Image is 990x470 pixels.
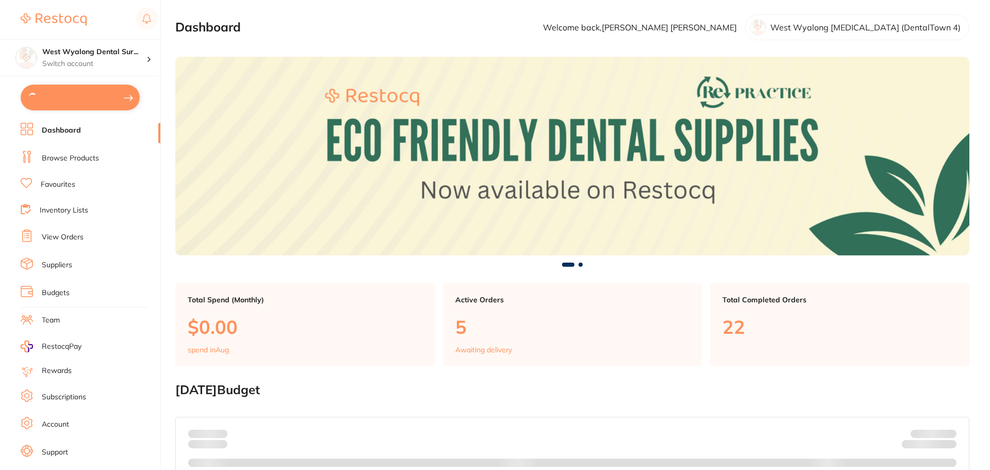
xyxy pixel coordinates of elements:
a: Total Completed Orders22 [710,283,969,367]
h2: Dashboard [175,20,241,35]
img: Restocq Logo [21,13,87,26]
a: RestocqPay [21,341,81,352]
a: Favourites [41,180,75,190]
p: Welcome back, [PERSON_NAME] [PERSON_NAME] [543,23,737,32]
p: Total Completed Orders [722,296,957,304]
p: Awaiting delivery [455,346,512,354]
a: Rewards [42,366,72,376]
p: 5 [455,316,690,337]
p: month [188,438,227,450]
p: 22 [722,316,957,337]
a: Subscriptions [42,392,86,402]
a: Team [42,315,60,326]
a: Support [42,447,68,458]
p: Switch account [42,59,146,69]
p: Spent: [188,430,227,438]
a: Active Orders5Awaiting delivery [443,283,702,367]
h2: [DATE] Budget [175,383,969,397]
strong: $0.00 [938,442,956,451]
a: Account [42,419,69,430]
p: Total Spend (Monthly) [188,296,422,304]
a: Total Spend (Monthly)$0.00spend inAug [175,283,435,367]
strong: $0.00 [209,429,227,439]
a: Dashboard [42,125,81,136]
img: Dashboard [175,57,969,255]
strong: $NaN [936,429,956,439]
a: Inventory Lists [40,205,88,216]
p: West Wyalong [MEDICAL_DATA] (DentalTown 4) [770,23,961,32]
p: spend in Aug [188,346,229,354]
p: Active Orders [455,296,690,304]
p: Remaining: [902,438,956,450]
a: Budgets [42,288,70,298]
a: Suppliers [42,260,72,270]
a: View Orders [42,232,84,242]
a: Restocq Logo [21,8,87,31]
img: West Wyalong Dental Surgery (DentalTown 4) [16,47,37,68]
span: RestocqPay [42,342,81,352]
h4: West Wyalong Dental Surgery (DentalTown 4) [42,47,146,57]
p: $0.00 [188,316,422,337]
p: Budget: [911,430,956,438]
a: Browse Products [42,153,99,164]
img: RestocqPay [21,341,33,352]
